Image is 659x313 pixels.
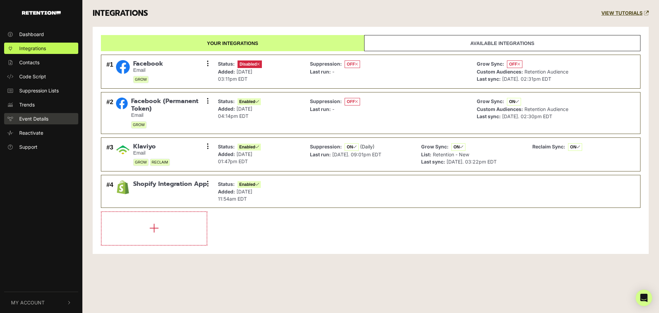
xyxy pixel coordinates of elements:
strong: Grow Sync: [477,98,504,104]
strong: Added: [218,151,235,157]
strong: Suppression: [310,144,342,149]
a: VIEW TUTORIALS [601,10,649,16]
span: ON [507,98,521,105]
img: Retention.com [22,11,61,15]
strong: Reclaim Sync: [532,144,565,149]
span: OFF [345,98,360,105]
span: OFF [507,60,522,68]
small: Email [133,150,170,156]
a: Your integrations [101,35,364,51]
span: Retention Audience [524,106,568,112]
strong: Status: [218,98,235,104]
strong: Custom Audiences: [477,106,523,112]
strong: Status: [218,181,235,187]
strong: Added: [218,189,235,194]
span: GROW [131,121,147,128]
span: Contacts [19,59,39,66]
span: Retention - New [433,152,469,157]
span: Klaviyo [133,143,170,150]
span: [DATE]. 02:30pm EDT [502,113,552,119]
div: Open Intercom Messenger [636,290,652,306]
span: ON [568,143,582,151]
a: Trends [4,99,78,110]
span: [DATE]. 09:01pm EDT [332,152,381,157]
span: RECLAIM [150,159,170,166]
span: Integrations [19,45,46,52]
span: [DATE]. 03:22pm EDT [447,159,497,165]
span: (Daily) [360,144,374,149]
strong: Last sync: [477,113,501,119]
span: Facebook [133,60,163,68]
strong: Suppression: [310,61,342,67]
a: Event Details [4,113,78,124]
strong: Custom Audiences: [477,69,523,75]
span: Dashboard [19,31,44,38]
a: Integrations [4,43,78,54]
strong: Added: [218,69,235,75]
a: Support [4,141,78,153]
span: [DATE]. 02:31pm EDT [502,76,551,82]
a: Dashboard [4,29,78,40]
span: GROW [133,159,149,166]
img: Klaviyo [116,143,130,157]
strong: Status: [218,144,235,149]
strong: Last sync: [421,159,445,165]
span: GROW [133,76,149,83]
span: - [332,106,334,112]
strong: List: [421,152,431,157]
span: Code Script [19,73,46,80]
span: Suppression Lists [19,87,59,94]
span: Enabled [238,98,261,105]
a: Suppression Lists [4,85,78,96]
span: ON [451,143,465,151]
small: Email [131,112,208,118]
button: My Account [4,292,78,313]
span: [DATE] 03:11pm EDT [218,69,252,82]
a: Reactivate [4,127,78,138]
small: Email [133,67,163,73]
a: Available integrations [364,35,640,51]
div: #4 [106,180,113,202]
span: Trends [19,101,35,108]
strong: Suppression: [310,98,342,104]
h3: INTEGRATIONS [93,9,148,18]
span: Facebook (Permanent Token) [131,98,208,112]
span: Reactivate [19,129,43,136]
span: Enabled [238,144,261,150]
span: ON [345,143,359,151]
strong: Last sync: [477,76,501,82]
div: #2 [106,98,113,128]
strong: Last run: [310,106,331,112]
span: OFF [345,60,360,68]
span: Retention Audience [524,69,568,75]
img: Shopify Integration App [116,180,130,194]
img: Facebook [116,60,130,74]
strong: Added: [218,106,235,112]
span: Disabled [238,60,262,68]
div: #1 [106,60,113,83]
strong: Last run: [310,152,331,157]
span: My Account [11,299,45,306]
strong: Status: [218,61,235,67]
strong: Grow Sync: [477,61,504,67]
span: Shopify Integration App [133,180,207,188]
a: Code Script [4,71,78,82]
span: - [332,69,334,75]
span: Event Details [19,115,48,122]
a: Contacts [4,57,78,68]
strong: Last run: [310,69,331,75]
img: Facebook (Permanent Token) [116,98,128,109]
span: Enabled [238,181,261,188]
span: Support [19,143,37,150]
strong: Grow Sync: [421,144,449,149]
div: #3 [106,143,113,166]
span: [DATE] 01:47pm EDT [218,151,252,164]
